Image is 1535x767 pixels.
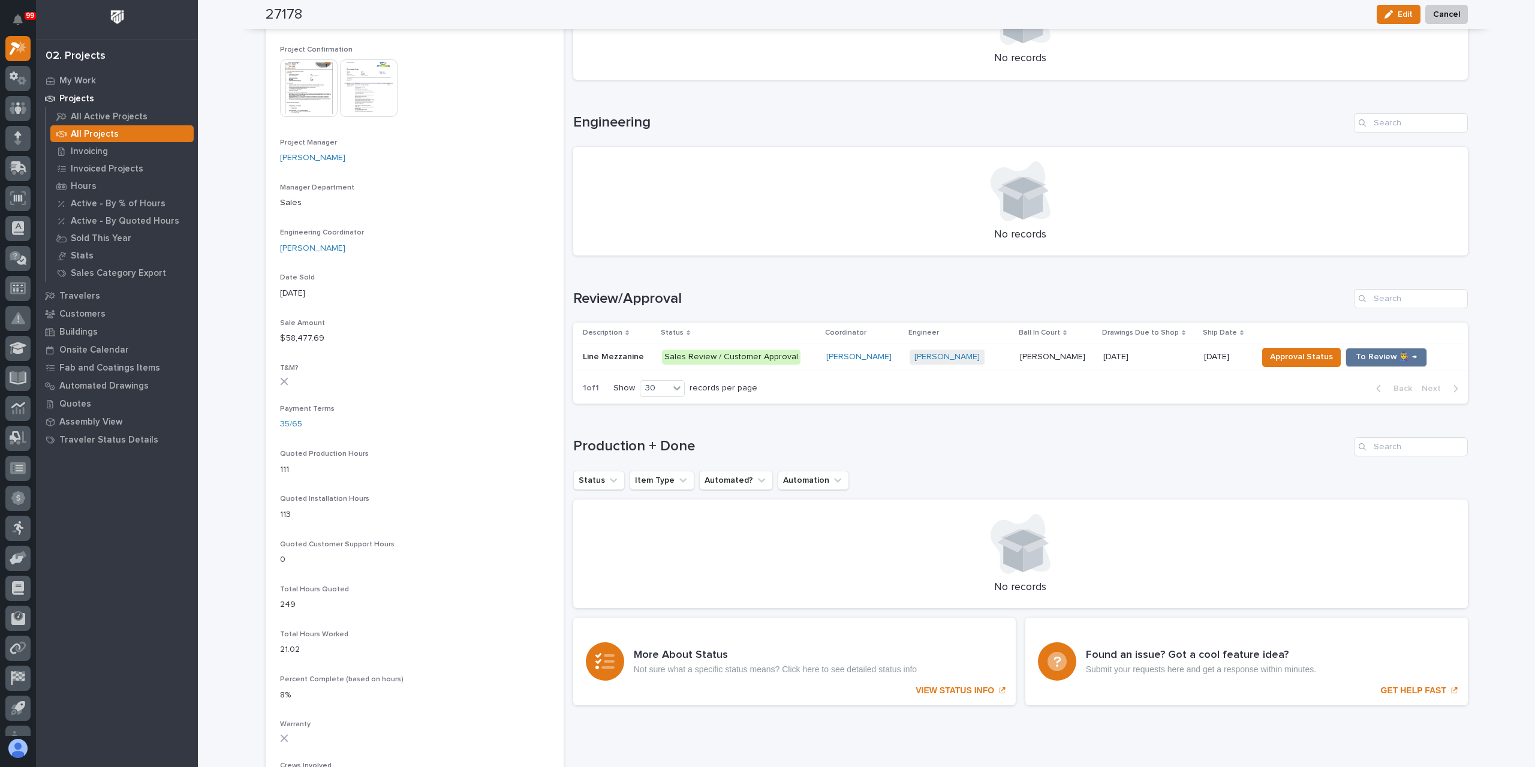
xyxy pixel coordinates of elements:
[1346,348,1427,367] button: To Review 👨‍🏭 →
[825,326,866,339] p: Coordinator
[36,71,198,89] a: My Work
[280,509,549,521] p: 113
[634,664,917,675] p: Not sure what a specific status means? Click here to see detailed status info
[36,395,198,413] a: Quotes
[1354,437,1468,456] div: Search
[280,721,311,728] span: Warranty
[588,581,1453,594] p: No records
[59,381,149,392] p: Automated Drawings
[1422,383,1448,394] span: Next
[914,352,980,362] a: [PERSON_NAME]
[106,6,128,28] img: Workspace Logo
[46,143,198,160] a: Invoicing
[36,341,198,359] a: Onsite Calendar
[36,377,198,395] a: Automated Drawings
[1417,383,1468,394] button: Next
[1356,350,1417,364] span: To Review 👨‍🏭 →
[46,230,198,246] a: Sold This Year
[573,374,609,403] p: 1 of 1
[613,383,635,393] p: Show
[280,418,302,431] a: 35/65
[1086,649,1316,662] h3: Found an issue? Got a cool feature idea?
[583,326,622,339] p: Description
[661,326,684,339] p: Status
[826,352,892,362] a: [PERSON_NAME]
[588,52,1453,65] p: No records
[46,178,198,194] a: Hours
[1204,352,1248,362] p: [DATE]
[46,50,106,63] div: 02. Projects
[36,89,198,107] a: Projects
[36,359,198,377] a: Fab and Coatings Items
[71,216,179,227] p: Active - By Quoted Hours
[778,471,849,490] button: Automation
[280,274,315,281] span: Date Sold
[280,464,549,476] p: 111
[280,139,337,146] span: Project Manager
[280,643,549,656] p: 21.02
[46,247,198,264] a: Stats
[690,383,757,393] p: records per page
[59,291,100,302] p: Travelers
[573,290,1349,308] h1: Review/Approval
[1398,9,1413,20] span: Edit
[699,471,773,490] button: Automated?
[280,554,549,566] p: 0
[71,198,165,209] p: Active - By % of Hours
[59,327,98,338] p: Buildings
[1203,326,1237,339] p: Ship Date
[640,382,669,395] div: 30
[71,146,108,157] p: Invoicing
[26,11,34,20] p: 99
[15,14,31,34] div: Notifications99
[634,649,917,662] h3: More About Status
[1102,326,1179,339] p: Drawings Due to Shop
[59,94,94,104] p: Projects
[71,181,97,192] p: Hours
[280,689,549,702] p: 8%
[583,350,646,362] p: Line Mezzanine
[573,471,625,490] button: Status
[71,251,94,261] p: Stats
[280,598,549,611] p: 249
[1377,5,1420,24] button: Edit
[71,129,119,140] p: All Projects
[46,212,198,229] a: Active - By Quoted Hours
[280,197,549,209] p: Sales
[908,326,939,339] p: Engineer
[630,471,694,490] button: Item Type
[1262,348,1341,367] button: Approval Status
[1103,350,1131,362] p: [DATE]
[280,631,348,638] span: Total Hours Worked
[573,114,1349,131] h1: Engineering
[59,309,106,320] p: Customers
[71,164,143,175] p: Invoiced Projects
[36,287,198,305] a: Travelers
[280,541,395,548] span: Quoted Customer Support Hours
[280,450,369,458] span: Quoted Production Hours
[59,435,158,446] p: Traveler Status Details
[1354,289,1468,308] input: Search
[1019,326,1060,339] p: Ball In Court
[280,495,369,503] span: Quoted Installation Hours
[916,685,994,696] p: VIEW STATUS INFO
[59,345,129,356] p: Onsite Calendar
[1020,350,1088,362] p: [PERSON_NAME]
[280,365,299,372] span: T&M?
[71,268,166,279] p: Sales Category Export
[1354,113,1468,133] input: Search
[1433,7,1460,22] span: Cancel
[280,676,404,683] span: Percent Complete (based on hours)
[59,363,160,374] p: Fab and Coatings Items
[71,112,148,122] p: All Active Projects
[280,320,325,327] span: Sale Amount
[36,431,198,449] a: Traveler Status Details
[266,6,302,23] h2: 27178
[36,323,198,341] a: Buildings
[46,160,198,177] a: Invoiced Projects
[280,242,345,255] a: [PERSON_NAME]
[1270,350,1333,364] span: Approval Status
[280,229,364,236] span: Engineering Coordinator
